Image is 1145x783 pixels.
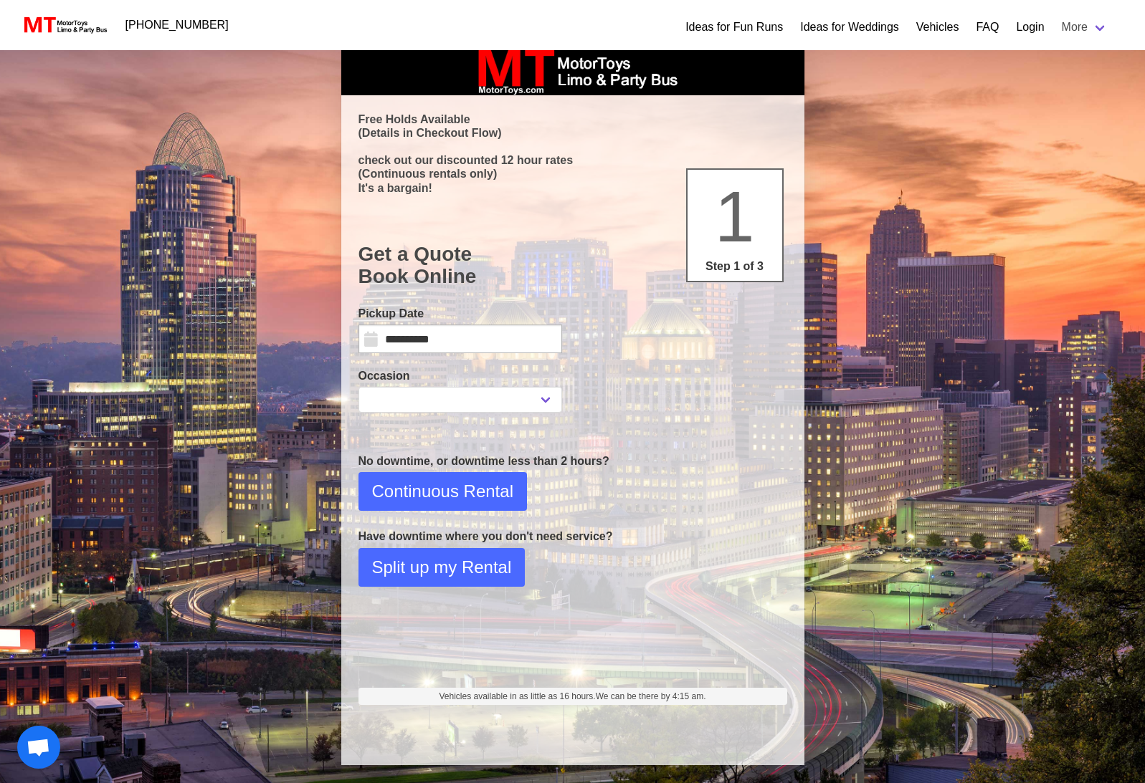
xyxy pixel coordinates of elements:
p: (Continuous rentals only) [358,167,787,181]
button: Continuous Rental [358,472,527,511]
a: More [1053,13,1116,42]
button: Split up my Rental [358,548,526,587]
div: Open chat [17,726,60,769]
label: Pickup Date [358,305,562,322]
span: Continuous Rental [372,479,513,504]
span: Vehicles available in as little as 16 hours. [439,690,705,703]
p: No downtime, or downtime less than 2 hours? [358,453,787,470]
a: Ideas for Weddings [800,19,899,36]
p: Step 1 of 3 [693,258,776,275]
p: It's a bargain! [358,181,787,195]
a: Vehicles [916,19,959,36]
label: Occasion [358,368,562,385]
a: Login [1016,19,1044,36]
span: Split up my Rental [372,554,512,580]
span: We can be there by 4:15 am. [596,691,706,701]
span: 1 [715,176,755,256]
p: (Details in Checkout Flow) [358,126,787,140]
h1: Get a Quote Book Online [358,243,787,288]
img: MotorToys Logo [20,15,108,35]
a: [PHONE_NUMBER] [117,11,237,39]
p: check out our discounted 12 hour rates [358,153,787,167]
p: Free Holds Available [358,112,787,126]
p: Have downtime where you don't need service? [358,528,787,545]
a: Ideas for Fun Runs [685,19,783,36]
a: FAQ [976,19,999,36]
img: box_logo_brand.jpeg [465,44,680,95]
